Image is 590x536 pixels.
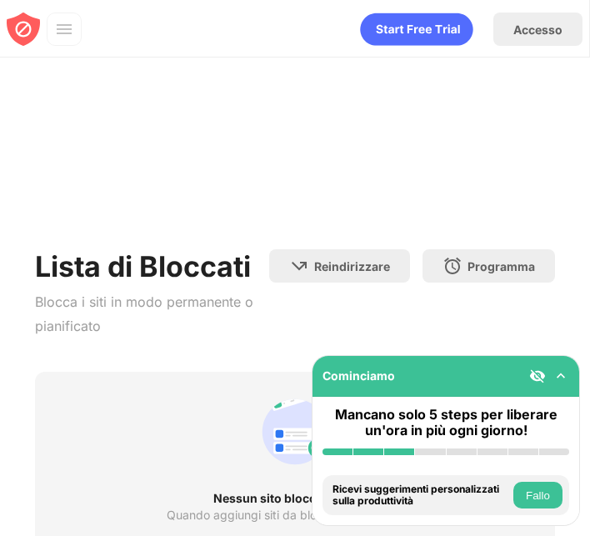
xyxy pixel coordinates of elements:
div: Reindirizzare [314,259,390,273]
div: Blocca i siti in modo permanente o pianificato [35,290,268,338]
div: Accesso [513,23,562,37]
button: Fallo [513,482,562,508]
div: Mancano solo 5 steps per liberare un'ora in più ogni giorno! [322,407,569,438]
img: omni-setup-toggle.svg [552,368,569,384]
div: Nessun sito bloccato ancora [35,492,554,505]
iframe: Banner [35,104,554,229]
img: eye-not-visible.svg [529,368,546,384]
img: blocksite-icon-red.svg [7,13,40,46]
div: Cominciamo [322,368,395,383]
div: animation [360,13,473,46]
div: Quando aggiungi siti da bloccare, lo vedrai qui. [167,508,424,522]
div: animation [255,392,335,472]
div: Ricevi suggerimenti personalizzati sulla produttività [332,483,509,508]
div: Programma [467,259,535,273]
div: Lista di Bloccati [35,249,268,283]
